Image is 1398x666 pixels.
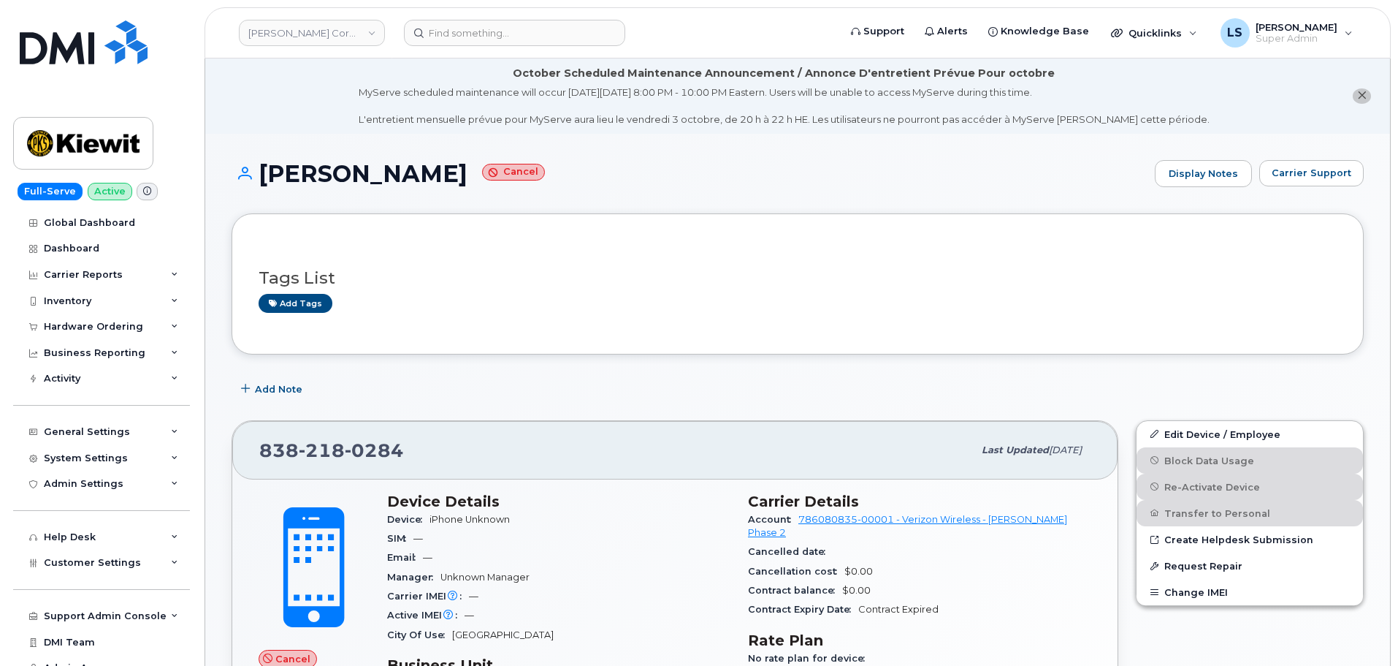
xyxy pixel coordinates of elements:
[469,591,478,602] span: —
[1137,474,1363,500] button: Re-Activate Device
[429,514,510,525] span: iPhone Unknown
[299,439,345,461] span: 218
[844,566,873,577] span: $0.00
[387,514,429,525] span: Device
[387,572,440,583] span: Manager
[387,533,413,544] span: SIM
[1272,166,1351,180] span: Carrier Support
[1137,526,1363,553] a: Create Helpdesk Submission
[1137,447,1363,474] button: Block Data Usage
[1155,160,1252,188] a: Display Notes
[482,164,545,181] small: Cancel
[1164,481,1260,492] span: Re-Activate Device
[748,653,872,664] span: No rate plan for device
[1137,553,1363,579] button: Request Repair
[748,585,842,596] span: Contract balance
[345,439,404,461] span: 0284
[842,585,871,596] span: $0.00
[1137,579,1363,605] button: Change IMEI
[748,604,858,615] span: Contract Expiry Date
[1259,160,1364,186] button: Carrier Support
[440,572,530,583] span: Unknown Manager
[982,444,1049,455] span: Last updated
[259,269,1337,287] h3: Tags List
[259,439,404,461] span: 838
[387,591,469,602] span: Carrier IMEI
[423,552,432,563] span: —
[1334,602,1387,655] iframe: Messenger Launcher
[748,514,1067,538] a: 786080835-00001 - Verizon Wireless - [PERSON_NAME] Phase 2
[1049,444,1082,455] span: [DATE]
[387,493,730,510] h3: Device Details
[387,610,465,621] span: Active IMEI
[413,533,423,544] span: —
[1137,421,1363,447] a: Edit Device / Employee
[387,629,452,640] span: City Of Use
[259,294,332,312] a: Add tags
[387,552,423,563] span: Email
[255,382,302,396] span: Add Note
[858,604,939,615] span: Contract Expired
[513,66,1055,81] div: October Scheduled Maintenance Announcement / Annonce D'entretient Prévue Pour octobre
[232,161,1147,186] h1: [PERSON_NAME]
[1137,500,1363,526] button: Transfer to Personal
[748,566,844,577] span: Cancellation cost
[748,632,1091,649] h3: Rate Plan
[748,546,833,557] span: Cancelled date
[748,514,798,525] span: Account
[465,610,474,621] span: —
[1353,88,1371,104] button: close notification
[359,86,1210,126] div: MyServe scheduled maintenance will occur [DATE][DATE] 8:00 PM - 10:00 PM Eastern. Users will be u...
[452,629,554,640] span: [GEOGRAPHIC_DATA]
[232,376,315,403] button: Add Note
[748,493,1091,510] h3: Carrier Details
[275,652,310,666] span: Cancel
